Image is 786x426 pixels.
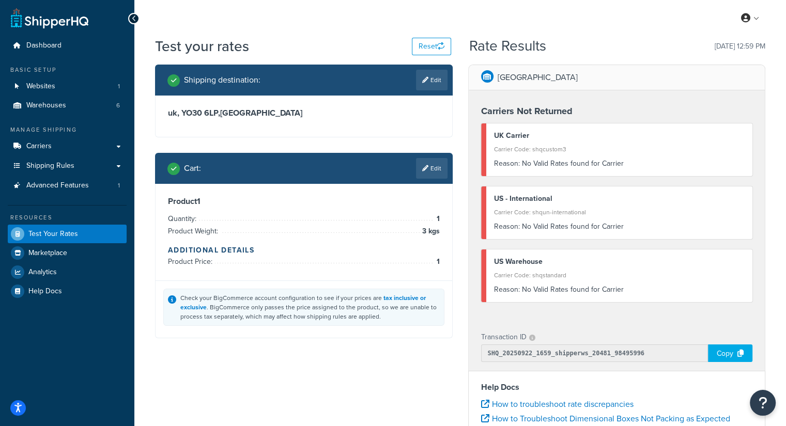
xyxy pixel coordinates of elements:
span: Test Your Rates [28,230,78,239]
div: Carrier Code: shqstandard [494,268,745,282]
span: Marketplace [28,249,67,258]
button: Reset [412,38,451,55]
li: Websites [8,77,127,96]
strong: Carriers Not Returned [481,104,573,118]
span: 6 [116,101,120,110]
div: Copy [708,344,752,362]
div: No Valid Rates found for Carrier [494,219,745,234]
span: Carriers [26,142,52,151]
span: Advanced Features [26,181,89,190]
div: Check your BigCommerce account configuration to see if your prices are . BigCommerce only passes ... [180,293,440,321]
span: Product Price: [168,256,215,267]
span: Help Docs [28,287,62,296]
div: US - International [494,192,745,206]
a: Edit [416,158,448,179]
div: Basic Setup [8,66,127,74]
span: Dashboard [26,41,61,50]
div: No Valid Rates found for Carrier [494,156,745,171]
a: Analytics [8,263,127,281]
a: Dashboard [8,36,127,55]
span: Websites [26,82,55,91]
div: Carrier Code: shqcustom3 [494,142,745,156]
div: Manage Shipping [8,125,127,134]
span: Reason: [494,221,520,232]
span: Quantity: [168,213,199,224]
a: Marketplace [8,244,127,262]
span: 1 [434,213,440,225]
a: Edit [416,70,448,90]
a: How to Troubleshoot Dimensional Boxes Not Packing as Expected [481,413,730,424]
h3: Product 1 [168,196,440,207]
button: Open Resource Center [750,390,776,416]
p: [GEOGRAPHIC_DATA] [498,70,578,85]
span: Product Weight: [168,226,221,236]
span: 3 kgs [420,225,440,238]
a: Carriers [8,137,127,156]
a: Warehouses6 [8,96,127,115]
h4: Additional Details [168,245,440,256]
span: Reason: [494,158,520,169]
a: Advanced Features1 [8,176,127,195]
a: tax inclusive or exclusive [180,293,426,312]
div: No Valid Rates found for Carrier [494,282,745,297]
h2: Cart : [184,164,201,173]
div: Carrier Code: shqun-international [494,205,745,219]
span: Analytics [28,268,57,277]
p: [DATE] 12:59 PM [715,39,765,54]
li: Warehouses [8,96,127,115]
div: Resources [8,213,127,222]
a: Test Your Rates [8,225,127,243]
div: UK Carrier [494,129,745,143]
a: Help Docs [8,282,127,301]
li: Advanced Features [8,176,127,195]
span: 1 [118,82,120,91]
h4: Help Docs [481,381,753,393]
span: Warehouses [26,101,66,110]
h3: uk, YO30 6LP , [GEOGRAPHIC_DATA] [168,108,440,118]
span: Shipping Rules [26,162,74,170]
a: How to troubleshoot rate discrepancies [481,398,634,410]
a: Websites1 [8,77,127,96]
span: 1 [118,181,120,190]
h1: Test your rates [155,36,249,56]
h2: Rate Results [469,38,546,54]
h2: Shipping destination : [184,75,260,85]
a: Shipping Rules [8,156,127,176]
span: 1 [434,256,440,268]
p: Transaction ID [481,330,527,344]
div: US Warehouse [494,255,745,269]
span: Reason: [494,284,520,295]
